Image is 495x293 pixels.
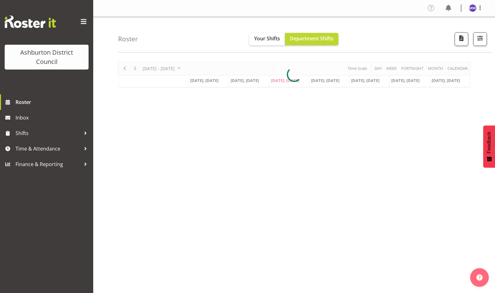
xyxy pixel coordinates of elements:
span: Feedback [486,132,492,153]
span: Inbox [16,113,90,122]
span: Time & Attendance [16,144,81,153]
span: Department Shifts [290,35,333,42]
h4: Roster [118,35,138,43]
img: Rosterit website logo [5,16,56,28]
span: Finance & Reporting [16,160,81,169]
button: Feedback - Show survey [483,125,495,168]
span: Shifts [16,128,81,138]
span: Roster [16,97,90,107]
button: Filter Shifts [473,32,487,46]
button: Download a PDF of the roster according to the set date range. [455,32,468,46]
span: Your Shifts [254,35,280,42]
div: Ashburton District Council [11,48,82,66]
button: Department Shifts [285,33,338,45]
img: help-xxl-2.png [476,274,483,281]
button: Your Shifts [249,33,285,45]
img: matthew-wong10007.jpg [469,4,476,12]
